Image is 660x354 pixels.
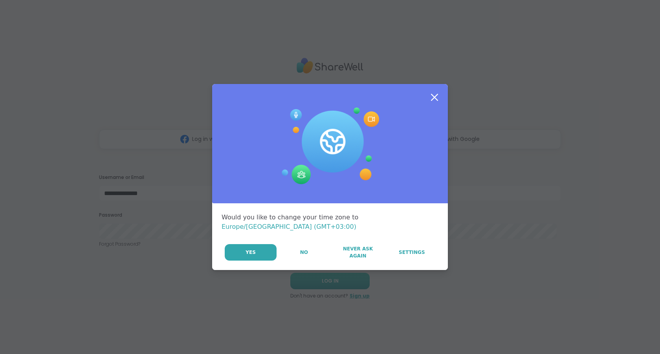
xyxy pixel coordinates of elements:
span: No [300,249,308,256]
button: Never Ask Again [331,244,384,261]
span: Europe/[GEOGRAPHIC_DATA] (GMT+03:00) [222,223,356,230]
span: Settings [399,249,425,256]
button: No [277,244,330,261]
div: Would you like to change your time zone to [222,213,438,232]
span: Yes [246,249,256,256]
img: Session Experience [281,108,379,184]
button: Yes [225,244,277,261]
a: Settings [385,244,438,261]
span: Never Ask Again [335,245,380,259]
